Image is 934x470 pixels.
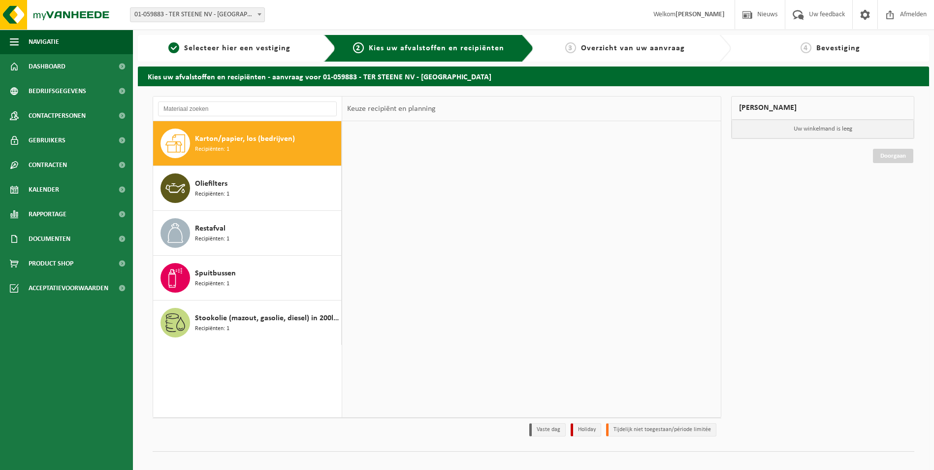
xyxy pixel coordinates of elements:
input: Materiaal zoeken [158,101,337,116]
span: Dashboard [29,54,65,79]
span: 3 [565,42,576,53]
a: 1Selecteer hier een vestiging [143,42,316,54]
a: Doorgaan [873,149,913,163]
li: Tijdelijk niet toegestaan/période limitée [606,423,716,436]
li: Vaste dag [529,423,566,436]
div: [PERSON_NAME] [731,96,914,120]
span: Rapportage [29,202,66,227]
span: Bedrijfsgegevens [29,79,86,103]
span: Kies uw afvalstoffen en recipiënten [369,44,504,52]
span: Navigatie [29,30,59,54]
span: Contactpersonen [29,103,86,128]
div: Keuze recipiënt en planning [342,97,441,121]
button: Oliefilters Recipiënten: 1 [153,166,342,211]
span: Recipiënten: 1 [195,279,229,289]
span: Recipiënten: 1 [195,324,229,334]
span: Recipiënten: 1 [195,190,229,199]
span: Acceptatievoorwaarden [29,276,108,301]
span: Selecteer hier een vestiging [184,44,290,52]
span: Documenten [29,227,70,251]
button: Spuitbussen Recipiënten: 1 [153,256,342,301]
span: Restafval [195,223,225,235]
span: Kalender [29,177,59,202]
strong: [PERSON_NAME] [676,11,725,18]
span: Product Shop [29,251,73,276]
span: 2 [353,42,364,53]
span: Spuitbussen [195,268,236,279]
span: 01-059883 - TER STEENE NV - OOSTENDE [130,8,264,22]
span: 1 [168,42,179,53]
span: Bevestiging [816,44,860,52]
span: Gebruikers [29,128,65,153]
span: 01-059883 - TER STEENE NV - OOSTENDE [130,7,265,22]
span: Contracten [29,153,67,177]
button: Karton/papier, los (bedrijven) Recipiënten: 1 [153,121,342,166]
span: 4 [801,42,811,53]
button: Stookolie (mazout, gasolie, diesel) in 200lt-vat Recipiënten: 1 [153,301,342,345]
span: Karton/papier, los (bedrijven) [195,133,295,145]
span: Recipiënten: 1 [195,145,229,154]
h2: Kies uw afvalstoffen en recipiënten - aanvraag voor 01-059883 - TER STEENE NV - [GEOGRAPHIC_DATA] [138,67,929,86]
p: Uw winkelmand is leeg [732,120,914,138]
button: Restafval Recipiënten: 1 [153,211,342,256]
span: Recipiënten: 1 [195,235,229,244]
span: Stookolie (mazout, gasolie, diesel) in 200lt-vat [195,312,339,324]
span: Oliefilters [195,178,227,190]
li: Holiday [571,423,601,436]
span: Overzicht van uw aanvraag [581,44,685,52]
